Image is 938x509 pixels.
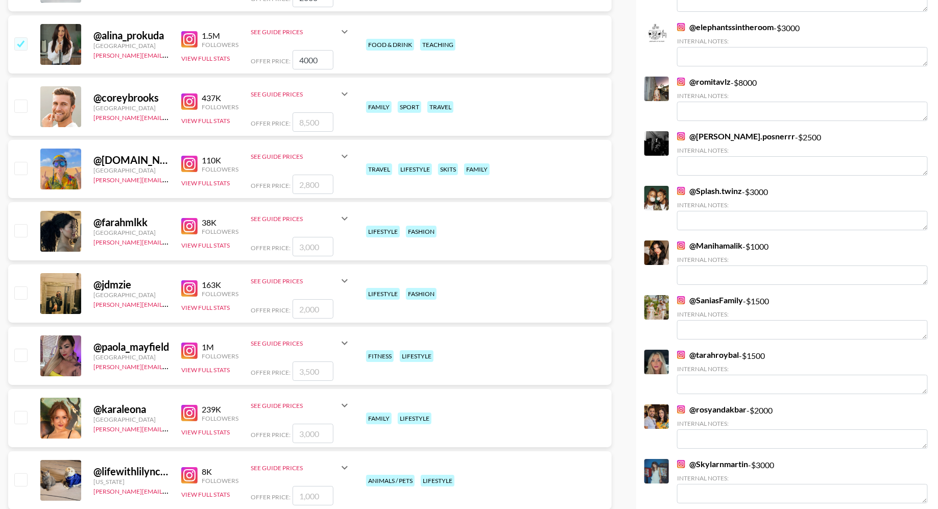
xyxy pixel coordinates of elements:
[93,91,169,104] div: @ coreybrooks
[93,403,169,416] div: @ karaleona
[181,366,230,374] button: View Full Stats
[251,144,351,168] div: See Guide Prices
[677,240,742,251] a: @Manihamalik
[251,206,351,231] div: See Guide Prices
[251,90,339,98] div: See Guide Prices
[93,423,245,433] a: [PERSON_NAME][EMAIL_ADDRESS][DOMAIN_NAME]
[366,39,414,51] div: food & drink
[251,28,339,36] div: See Guide Prices
[677,350,739,360] a: @tarahroybal
[677,296,685,304] img: Instagram
[202,290,238,298] div: Followers
[677,404,928,449] div: - $ 2000
[438,163,458,175] div: skits
[251,82,351,106] div: See Guide Prices
[398,101,421,113] div: sport
[464,163,490,175] div: family
[677,131,795,141] a: @[PERSON_NAME].posnerrr
[251,431,291,439] span: Offer Price:
[202,228,238,235] div: Followers
[677,460,685,468] img: Instagram
[677,405,685,414] img: Instagram
[251,215,339,223] div: See Guide Prices
[251,57,291,65] span: Offer Price:
[251,244,291,252] span: Offer Price:
[677,474,928,482] div: Internal Notes:
[677,351,685,359] img: Instagram
[677,132,685,140] img: Instagram
[366,475,415,487] div: animals / pets
[181,156,198,172] img: Instagram
[93,42,169,50] div: [GEOGRAPHIC_DATA]
[677,186,928,230] div: - $ 3000
[202,93,238,103] div: 437K
[93,174,245,184] a: [PERSON_NAME][EMAIL_ADDRESS][DOMAIN_NAME]
[93,353,169,361] div: [GEOGRAPHIC_DATA]
[93,50,245,59] a: [PERSON_NAME][EMAIL_ADDRESS][DOMAIN_NAME]
[293,112,333,132] input: 8,500
[677,22,928,66] div: - $ 3000
[251,277,339,285] div: See Guide Prices
[400,350,434,362] div: lifestyle
[251,493,291,501] span: Offer Price:
[293,237,333,256] input: 3,000
[93,291,169,299] div: [GEOGRAPHIC_DATA]
[293,50,333,69] input: 4,000
[293,361,333,381] input: 3,500
[293,175,333,194] input: 2,800
[202,415,238,422] div: Followers
[406,226,437,237] div: fashion
[293,299,333,319] input: 2,000
[93,478,169,486] div: [US_STATE]
[93,216,169,229] div: @ farahmlkk
[677,240,928,285] div: - $ 1000
[93,486,245,495] a: [PERSON_NAME][EMAIL_ADDRESS][DOMAIN_NAME]
[93,278,169,291] div: @ jdmzie
[677,22,774,32] a: @elephantssintheroom
[366,226,400,237] div: lifestyle
[93,236,245,246] a: [PERSON_NAME][EMAIL_ADDRESS][DOMAIN_NAME]
[202,217,238,228] div: 38K
[251,393,351,418] div: See Guide Prices
[93,341,169,353] div: @ paola_mayfield
[677,92,928,100] div: Internal Notes:
[677,404,747,415] a: @rosyandakbar
[93,465,169,478] div: @ lifewithlilyncoco
[677,37,928,45] div: Internal Notes:
[421,475,454,487] div: lifestyle
[181,93,198,110] img: Instagram
[93,361,245,371] a: [PERSON_NAME][EMAIL_ADDRESS][DOMAIN_NAME]
[366,413,392,424] div: family
[677,241,685,250] img: Instagram
[677,131,928,176] div: - $ 2500
[202,41,238,49] div: Followers
[366,288,400,300] div: lifestyle
[420,39,455,51] div: teaching
[202,103,238,111] div: Followers
[93,29,169,42] div: @ alina_prokuda
[251,402,339,409] div: See Guide Prices
[251,455,351,480] div: See Guide Prices
[677,78,685,86] img: Instagram
[181,55,230,62] button: View Full Stats
[677,186,742,196] a: @Splash.twinz
[202,477,238,484] div: Followers
[677,77,928,121] div: - $ 8000
[251,119,291,127] span: Offer Price:
[181,179,230,187] button: View Full Stats
[251,153,339,160] div: See Guide Prices
[202,155,238,165] div: 110K
[677,295,743,305] a: @SaniasFamily
[93,112,245,122] a: [PERSON_NAME][EMAIL_ADDRESS][DOMAIN_NAME]
[251,269,351,293] div: See Guide Prices
[202,342,238,352] div: 1M
[251,182,291,189] span: Offer Price:
[181,428,230,436] button: View Full Stats
[677,256,928,263] div: Internal Notes:
[202,404,238,415] div: 239K
[427,101,453,113] div: travel
[93,229,169,236] div: [GEOGRAPHIC_DATA]
[93,416,169,423] div: [GEOGRAPHIC_DATA]
[181,218,198,234] img: Instagram
[366,101,392,113] div: family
